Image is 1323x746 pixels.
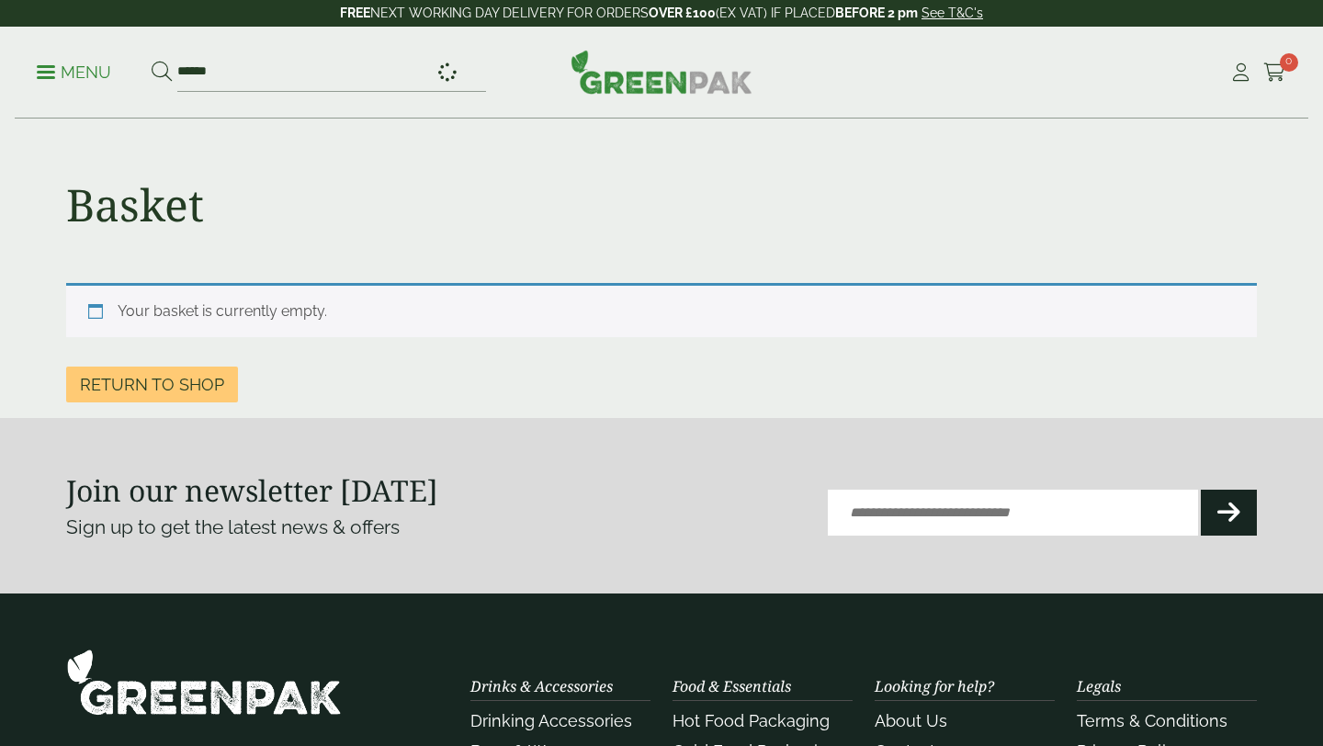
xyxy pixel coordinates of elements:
strong: OVER £100 [649,6,716,20]
strong: Join our newsletter [DATE] [66,470,438,510]
img: GreenPak Supplies [571,50,752,94]
p: Menu [37,62,111,84]
a: 0 [1263,59,1286,86]
a: Return to shop [66,367,238,402]
a: Drinking Accessories [470,711,632,730]
i: My Account [1229,63,1252,82]
img: GreenPak Supplies [66,649,342,716]
i: Cart [1263,63,1286,82]
a: Terms & Conditions [1077,711,1227,730]
strong: FREE [340,6,370,20]
a: Hot Food Packaging [673,711,830,730]
span: 0 [1280,53,1298,72]
a: Menu [37,62,111,80]
div: Your basket is currently empty. [66,283,1257,337]
strong: BEFORE 2 pm [835,6,918,20]
p: Sign up to get the latest news & offers [66,513,602,542]
h1: Basket [66,178,204,232]
a: About Us [875,711,947,730]
a: See T&C's [922,6,983,20]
